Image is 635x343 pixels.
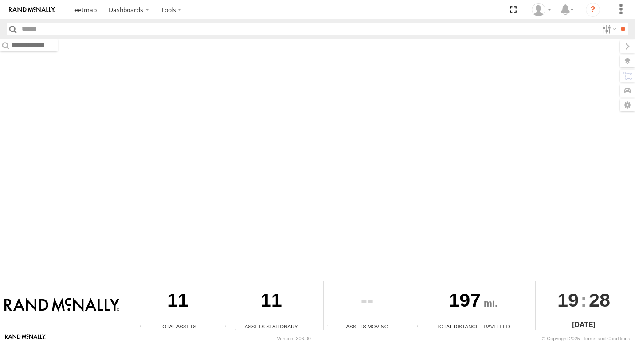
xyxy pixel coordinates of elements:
[222,324,235,330] div: Total number of assets current stationary.
[137,281,219,323] div: 11
[557,281,579,319] span: 19
[5,334,46,343] a: Visit our Website
[222,281,320,323] div: 11
[137,323,219,330] div: Total Assets
[536,281,632,319] div: :
[324,324,337,330] div: Total number of assets current in transit.
[9,7,55,13] img: rand-logo.svg
[589,281,610,319] span: 28
[586,3,600,17] i: ?
[620,99,635,111] label: Map Settings
[542,336,630,341] div: © Copyright 2025 -
[277,336,311,341] div: Version: 306.00
[4,298,119,313] img: Rand McNally
[529,3,554,16] div: Valeo Dash
[324,323,411,330] div: Assets Moving
[222,323,320,330] div: Assets Stationary
[599,23,618,35] label: Search Filter Options
[536,320,632,330] div: [DATE]
[137,324,150,330] div: Total number of Enabled Assets
[414,323,532,330] div: Total Distance Travelled
[414,324,427,330] div: Total distance travelled by all assets within specified date range and applied filters
[414,281,532,323] div: 197
[583,336,630,341] a: Terms and Conditions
